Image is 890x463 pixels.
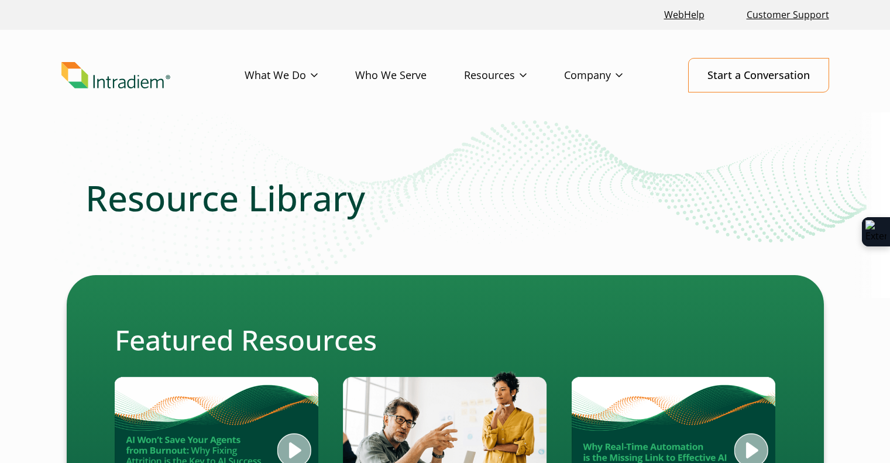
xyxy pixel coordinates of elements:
[865,220,886,243] img: Extension Icon
[659,2,709,28] a: Link opens in a new window
[115,323,776,357] h2: Featured Resources
[245,59,355,92] a: What We Do
[61,62,170,89] img: Intradiem
[688,58,829,92] a: Start a Conversation
[564,59,660,92] a: Company
[85,177,805,219] h1: Resource Library
[742,2,834,28] a: Customer Support
[355,59,464,92] a: Who We Serve
[464,59,564,92] a: Resources
[61,62,245,89] a: Link to homepage of Intradiem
